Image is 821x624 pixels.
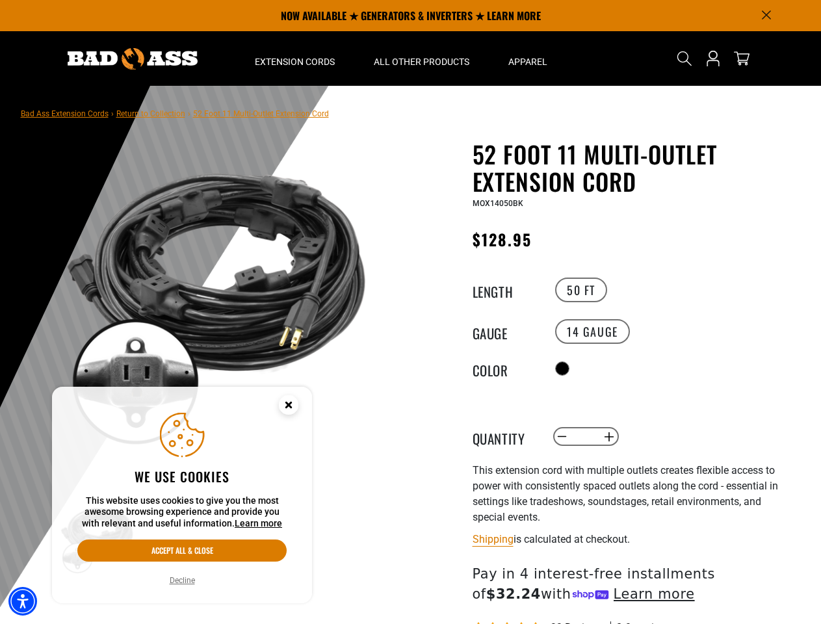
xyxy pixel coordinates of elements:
[473,227,532,251] span: $128.95
[508,56,547,68] span: Apparel
[21,105,329,121] nav: breadcrumbs
[68,48,198,70] img: Bad Ass Extension Cords
[473,199,523,208] span: MOX14050BK
[473,323,538,340] legend: Gauge
[473,360,538,377] legend: Color
[193,109,329,118] span: 52 Foot 11 Multi-Outlet Extension Cord
[674,48,695,69] summary: Search
[489,31,567,86] summary: Apparel
[235,518,282,528] a: This website uses cookies to give you the most awesome browsing experience and provide you with r...
[703,31,723,86] a: Open this option
[731,51,752,66] a: cart
[52,387,312,604] aside: Cookie Consent
[555,319,630,344] label: 14 Gauge
[473,533,514,545] a: Shipping
[473,530,791,548] div: is calculated at checkout.
[77,495,287,530] p: This website uses cookies to give you the most awesome browsing experience and provide you with r...
[473,464,778,523] span: This extension cord with multiple outlets creates flexible access to power with consistently spac...
[166,574,199,587] button: Decline
[8,587,37,616] div: Accessibility Menu
[111,109,114,118] span: ›
[77,468,287,485] h2: We use cookies
[21,109,109,118] a: Bad Ass Extension Cords
[265,387,312,427] button: Close this option
[354,31,489,86] summary: All Other Products
[59,143,372,456] img: black
[555,278,607,302] label: 50 FT
[473,140,791,195] h1: 52 Foot 11 Multi-Outlet Extension Cord
[374,56,469,68] span: All Other Products
[255,56,335,68] span: Extension Cords
[473,428,538,445] label: Quantity
[235,31,354,86] summary: Extension Cords
[77,539,287,562] button: Accept all & close
[473,281,538,298] legend: Length
[188,109,190,118] span: ›
[116,109,185,118] a: Return to Collection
